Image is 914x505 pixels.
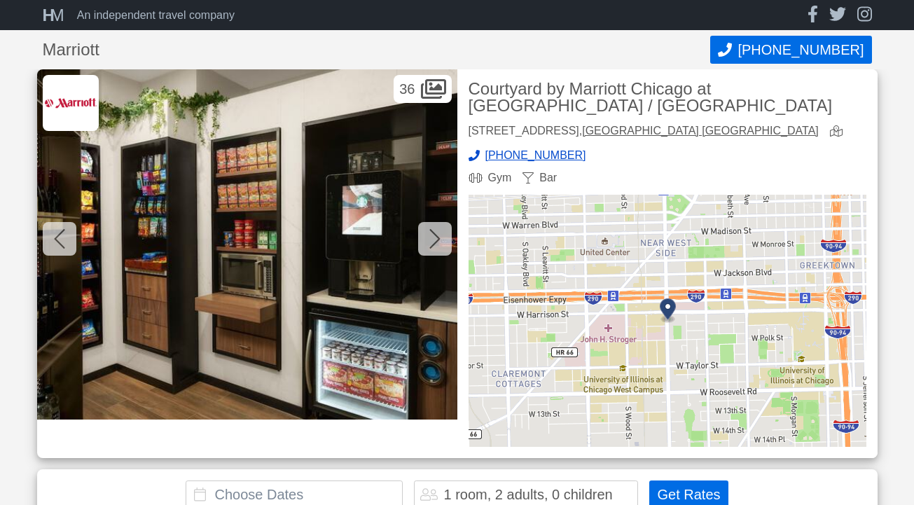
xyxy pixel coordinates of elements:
[469,125,819,139] div: [STREET_ADDRESS],
[50,6,60,25] span: M
[738,42,864,58] span: [PHONE_NUMBER]
[469,195,866,447] img: map
[485,150,586,161] span: [PHONE_NUMBER]
[43,75,99,131] img: Marriott
[37,69,457,420] img: Lobby
[43,7,71,24] a: HM
[469,172,512,184] div: Gym
[830,125,848,139] a: view map
[829,6,846,25] a: twitter
[582,125,819,137] a: [GEOGRAPHIC_DATA] [GEOGRAPHIC_DATA]
[808,6,818,25] a: facebook
[710,36,871,64] button: Call
[857,6,872,25] a: instagram
[394,75,451,103] div: 36
[469,81,866,114] h2: Courtyard by Marriott Chicago at [GEOGRAPHIC_DATA] / [GEOGRAPHIC_DATA]
[43,41,711,58] h1: Marriott
[443,487,612,501] div: 1 room, 2 adults, 0 children
[522,172,557,184] div: Bar
[43,6,50,25] span: H
[77,10,235,21] div: An independent travel company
